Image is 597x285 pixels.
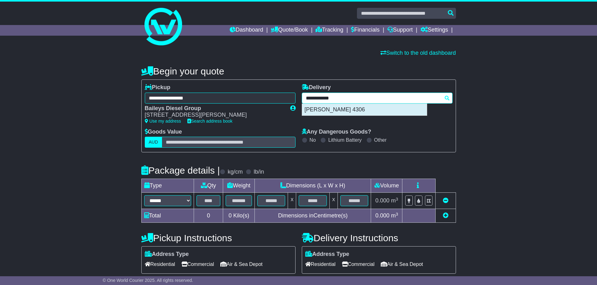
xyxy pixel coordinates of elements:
[421,25,448,36] a: Settings
[228,169,243,176] label: kg/cm
[220,259,263,269] span: Air & Sea Depot
[228,212,232,219] span: 0
[141,66,456,76] h4: Begin your quote
[387,25,413,36] a: Support
[316,25,343,36] a: Tracking
[371,179,402,193] td: Volume
[391,212,398,219] span: m
[145,251,189,258] label: Address Type
[145,105,284,112] div: Baileys Diesel Group
[141,209,194,223] td: Total
[223,179,255,193] td: Weight
[145,84,170,91] label: Pickup
[141,179,194,193] td: Type
[375,197,390,204] span: 0.000
[145,259,175,269] span: Residential
[396,197,398,201] sup: 3
[145,119,181,124] a: Use my address
[329,193,338,209] td: x
[375,212,390,219] span: 0.000
[141,165,220,176] h4: Package details |
[374,137,387,143] label: Other
[223,209,255,223] td: Kilo(s)
[194,209,223,223] td: 0
[302,104,427,116] div: [PERSON_NAME] 4306
[194,179,223,193] td: Qty
[145,137,162,148] label: AUD
[141,233,296,243] h4: Pickup Instructions
[230,25,263,36] a: Dashboard
[302,129,371,135] label: Any Dangerous Goods?
[310,137,316,143] label: No
[443,197,448,204] a: Remove this item
[145,112,284,119] div: [STREET_ADDRESS][PERSON_NAME]
[181,259,214,269] span: Commercial
[305,259,336,269] span: Residential
[255,209,371,223] td: Dimensions in Centimetre(s)
[351,25,380,36] a: Financials
[443,212,448,219] a: Add new item
[302,84,331,91] label: Delivery
[391,197,398,204] span: m
[145,129,182,135] label: Goods Value
[342,259,374,269] span: Commercial
[380,50,456,56] a: Switch to the old dashboard
[288,193,296,209] td: x
[254,169,264,176] label: lb/in
[255,179,371,193] td: Dimensions (L x W x H)
[302,233,456,243] h4: Delivery Instructions
[305,251,349,258] label: Address Type
[187,119,233,124] a: Search address book
[103,278,193,283] span: © One World Courier 2025. All rights reserved.
[381,259,423,269] span: Air & Sea Depot
[271,25,308,36] a: Quote/Book
[328,137,362,143] label: Lithium Battery
[302,93,453,104] typeahead: Please provide city
[396,212,398,216] sup: 3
